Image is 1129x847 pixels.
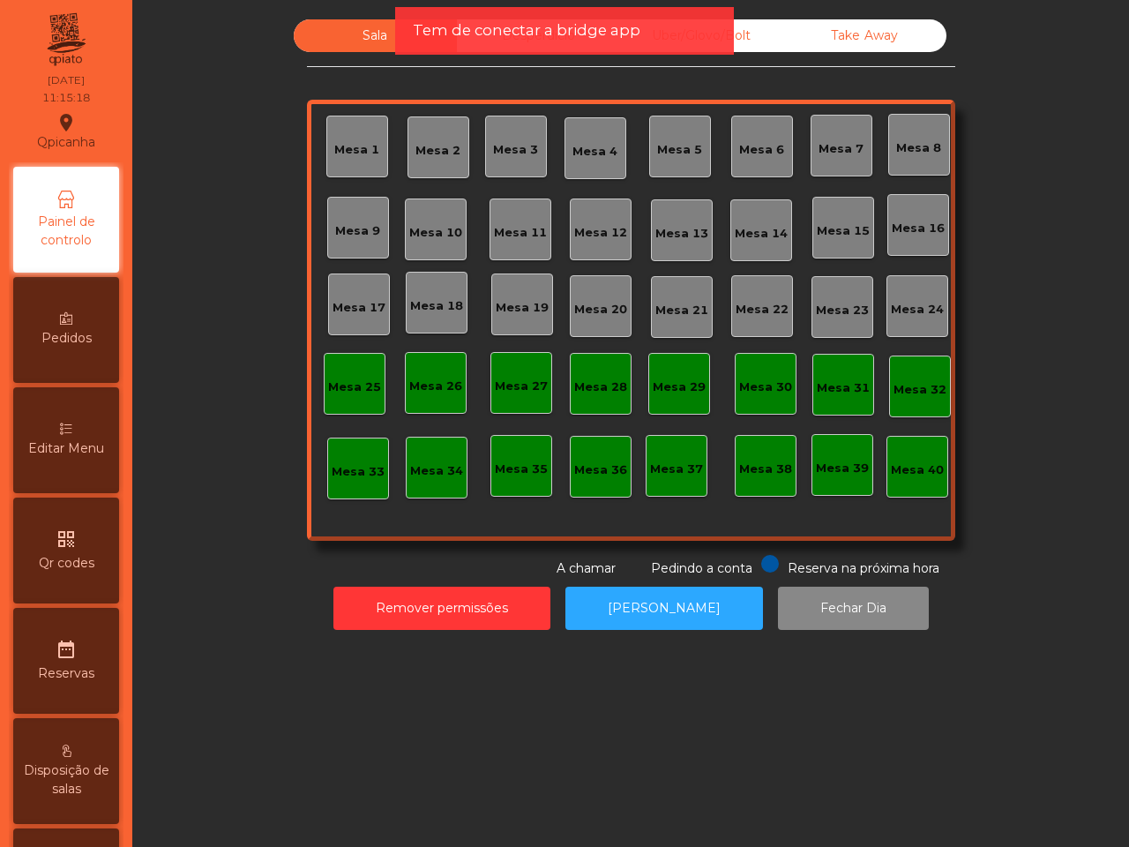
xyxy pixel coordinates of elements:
div: Qpicanha [37,109,95,154]
span: Tem de conectar a bridge app [413,19,640,41]
div: Mesa 6 [739,141,784,159]
div: Mesa 37 [650,461,703,478]
div: Mesa 8 [896,139,941,157]
div: Mesa 29 [653,379,706,396]
div: Mesa 24 [891,301,944,319]
span: Reserva na próxima hora [788,560,939,576]
div: Mesa 11 [494,224,547,242]
div: Mesa 26 [409,378,462,395]
div: [DATE] [48,72,85,88]
span: Editar Menu [28,439,104,458]
span: Painel de controlo [18,213,115,250]
div: Mesa 22 [736,301,789,319]
i: qr_code [56,528,77,550]
div: Mesa 25 [328,379,381,396]
span: Disposição de salas [18,761,115,798]
div: Mesa 31 [817,379,870,397]
div: Sala [294,19,457,52]
button: Fechar Dia [778,587,929,630]
div: Mesa 17 [333,299,385,317]
div: Mesa 32 [893,381,946,399]
i: location_on [56,112,77,133]
div: Mesa 13 [655,225,708,243]
img: qpiato [44,9,87,71]
div: Mesa 21 [655,302,708,319]
div: Mesa 38 [739,461,792,478]
div: Mesa 9 [335,222,380,240]
div: Mesa 33 [332,463,385,481]
div: Mesa 15 [817,222,870,240]
div: Mesa 19 [496,299,549,317]
span: Reservas [38,664,94,683]
div: Mesa 30 [739,379,792,396]
button: [PERSON_NAME] [565,587,763,630]
div: Mesa 39 [816,460,869,477]
div: Mesa 23 [816,302,869,319]
span: Qr codes [39,554,94,573]
div: Mesa 2 [415,142,460,160]
span: Pedidos [41,329,92,348]
div: 11:15:18 [42,90,90,106]
div: Mesa 1 [334,141,379,159]
div: Mesa 35 [495,461,548,478]
div: Mesa 3 [493,141,538,159]
div: Mesa 18 [410,297,463,315]
div: Mesa 34 [410,462,463,480]
span: Pedindo a conta [651,560,752,576]
div: Mesa 14 [735,225,788,243]
div: Mesa 28 [574,379,627,396]
div: Take Away [783,19,946,52]
div: Mesa 27 [495,378,548,395]
div: Mesa 20 [574,301,627,319]
i: date_range [56,639,77,660]
div: Mesa 7 [819,140,864,158]
div: Mesa 36 [574,461,627,479]
div: Mesa 12 [574,224,627,242]
div: Mesa 16 [892,220,945,237]
span: A chamar [557,560,616,576]
div: Mesa 10 [409,224,462,242]
button: Remover permissões [333,587,550,630]
div: Mesa 40 [891,461,944,479]
div: Mesa 5 [657,141,702,159]
div: Mesa 4 [572,143,617,161]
